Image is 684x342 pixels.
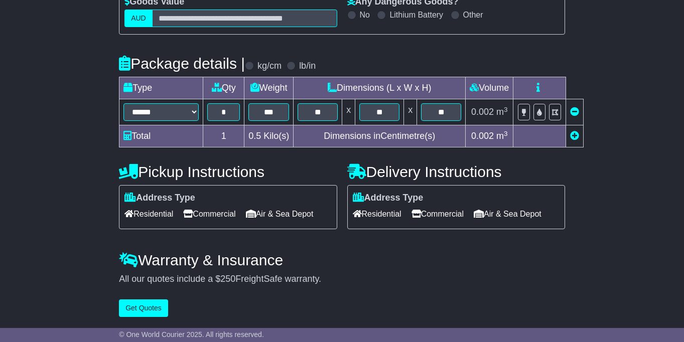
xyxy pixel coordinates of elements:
[119,77,203,99] td: Type
[360,10,370,20] label: No
[466,77,513,99] td: Volume
[244,77,294,99] td: Weight
[412,206,464,222] span: Commercial
[119,330,264,338] span: © One World Courier 2025. All rights reserved.
[294,77,466,99] td: Dimensions (L x W x H)
[353,206,401,222] span: Residential
[119,55,245,72] h4: Package details |
[119,274,565,285] div: All our quotes include a $ FreightSafe warranty.
[404,99,417,125] td: x
[294,125,466,147] td: Dimensions in Centimetre(s)
[119,299,168,317] button: Get Quotes
[257,61,282,72] label: kg/cm
[347,163,565,180] h4: Delivery Instructions
[353,193,424,204] label: Address Type
[244,125,294,147] td: Kilo(s)
[220,274,235,284] span: 250
[299,61,316,72] label: lb/in
[471,131,494,141] span: 0.002
[124,193,195,204] label: Address Type
[246,206,314,222] span: Air & Sea Depot
[124,206,173,222] span: Residential
[463,10,483,20] label: Other
[124,10,153,27] label: AUD
[119,125,203,147] td: Total
[496,107,508,117] span: m
[504,130,508,137] sup: 3
[389,10,443,20] label: Lithium Battery
[119,163,337,180] h4: Pickup Instructions
[474,206,541,222] span: Air & Sea Depot
[119,252,565,268] h4: Warranty & Insurance
[183,206,235,222] span: Commercial
[203,125,244,147] td: 1
[248,131,261,141] span: 0.5
[496,131,508,141] span: m
[203,77,244,99] td: Qty
[504,106,508,113] sup: 3
[570,107,579,117] a: Remove this item
[471,107,494,117] span: 0.002
[570,131,579,141] a: Add new item
[342,99,355,125] td: x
